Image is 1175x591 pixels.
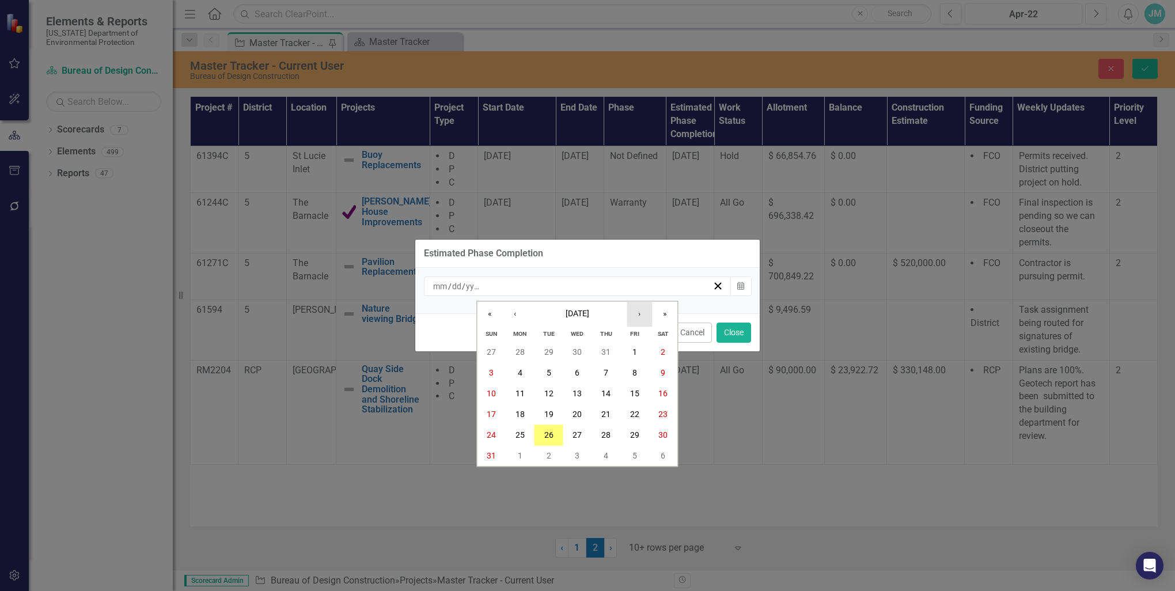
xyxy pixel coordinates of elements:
button: July 28, 2025 [506,342,535,363]
abbr: August 18, 2025 [516,410,525,419]
abbr: August 30, 2025 [658,431,668,440]
button: August 16, 2025 [649,384,678,404]
abbr: August 28, 2025 [601,431,611,440]
abbr: August 15, 2025 [630,389,639,399]
abbr: August 25, 2025 [516,431,525,440]
button: September 5, 2025 [620,446,649,467]
button: August 27, 2025 [563,425,592,446]
button: August 31, 2025 [477,446,506,467]
button: July 30, 2025 [563,342,592,363]
abbr: July 28, 2025 [516,348,525,357]
button: » [652,302,677,327]
abbr: August 22, 2025 [630,410,639,419]
button: September 3, 2025 [563,446,592,467]
button: August 3, 2025 [477,363,506,384]
span: / [448,281,452,291]
abbr: August 19, 2025 [544,410,554,419]
button: August 21, 2025 [592,404,620,425]
abbr: August 1, 2025 [632,348,637,357]
abbr: August 10, 2025 [487,389,496,399]
abbr: August 27, 2025 [573,431,582,440]
abbr: August 7, 2025 [604,369,608,378]
button: September 2, 2025 [535,446,563,467]
button: ‹ [502,302,528,327]
abbr: August 31, 2025 [487,452,496,461]
abbr: August 11, 2025 [516,389,525,399]
abbr: September 6, 2025 [661,452,665,461]
button: August 28, 2025 [592,425,620,446]
div: Open Intercom Messenger [1136,552,1163,579]
button: August 1, 2025 [620,342,649,363]
button: August 7, 2025 [592,363,620,384]
abbr: Thursday [600,331,612,338]
abbr: September 5, 2025 [632,452,637,461]
button: September 4, 2025 [592,446,620,467]
button: August 19, 2025 [535,404,563,425]
abbr: July 27, 2025 [487,348,496,357]
button: August 17, 2025 [477,404,506,425]
button: August 25, 2025 [506,425,535,446]
button: August 30, 2025 [649,425,678,446]
abbr: July 31, 2025 [601,348,611,357]
abbr: July 30, 2025 [573,348,582,357]
abbr: August 13, 2025 [573,389,582,399]
button: August 22, 2025 [620,404,649,425]
span: / [462,281,465,291]
button: September 6, 2025 [649,446,678,467]
abbr: August 9, 2025 [661,369,665,378]
button: August 11, 2025 [506,384,535,404]
abbr: August 6, 2025 [575,369,579,378]
button: August 5, 2025 [535,363,563,384]
button: August 8, 2025 [620,363,649,384]
abbr: August 26, 2025 [544,431,554,440]
input: dd [452,281,462,292]
button: August 26, 2025 [535,425,563,446]
abbr: September 4, 2025 [604,452,608,461]
button: August 2, 2025 [649,342,678,363]
abbr: Friday [630,331,639,338]
abbr: August 23, 2025 [658,410,668,419]
button: August 13, 2025 [563,384,592,404]
abbr: August 5, 2025 [547,369,551,378]
abbr: Saturday [658,331,669,338]
button: August 4, 2025 [506,363,535,384]
abbr: September 1, 2025 [518,452,522,461]
abbr: August 4, 2025 [518,369,522,378]
abbr: August 2, 2025 [661,348,665,357]
abbr: Tuesday [543,331,555,338]
button: August 18, 2025 [506,404,535,425]
button: August 23, 2025 [649,404,678,425]
button: August 9, 2025 [649,363,678,384]
button: July 31, 2025 [592,342,620,363]
abbr: August 29, 2025 [630,431,639,440]
button: [DATE] [528,302,627,327]
abbr: August 12, 2025 [544,389,554,399]
abbr: August 17, 2025 [487,410,496,419]
abbr: August 21, 2025 [601,410,611,419]
span: [DATE] [566,309,589,319]
button: September 1, 2025 [506,446,535,467]
abbr: August 3, 2025 [489,369,494,378]
button: August 20, 2025 [563,404,592,425]
input: yyyy [465,281,482,292]
input: mm [433,281,448,292]
div: Estimated Phase Completion [424,248,543,259]
abbr: July 29, 2025 [544,348,554,357]
button: August 15, 2025 [620,384,649,404]
button: Cancel [673,323,712,343]
button: August 12, 2025 [535,384,563,404]
abbr: August 8, 2025 [632,369,637,378]
abbr: August 14, 2025 [601,389,611,399]
abbr: Monday [513,331,526,338]
abbr: September 2, 2025 [547,452,551,461]
abbr: Sunday [486,331,497,338]
button: August 24, 2025 [477,425,506,446]
abbr: Wednesday [571,331,583,338]
button: August 6, 2025 [563,363,592,384]
button: › [627,302,652,327]
abbr: September 3, 2025 [575,452,579,461]
abbr: August 20, 2025 [573,410,582,419]
button: August 10, 2025 [477,384,506,404]
button: August 29, 2025 [620,425,649,446]
button: July 29, 2025 [535,342,563,363]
